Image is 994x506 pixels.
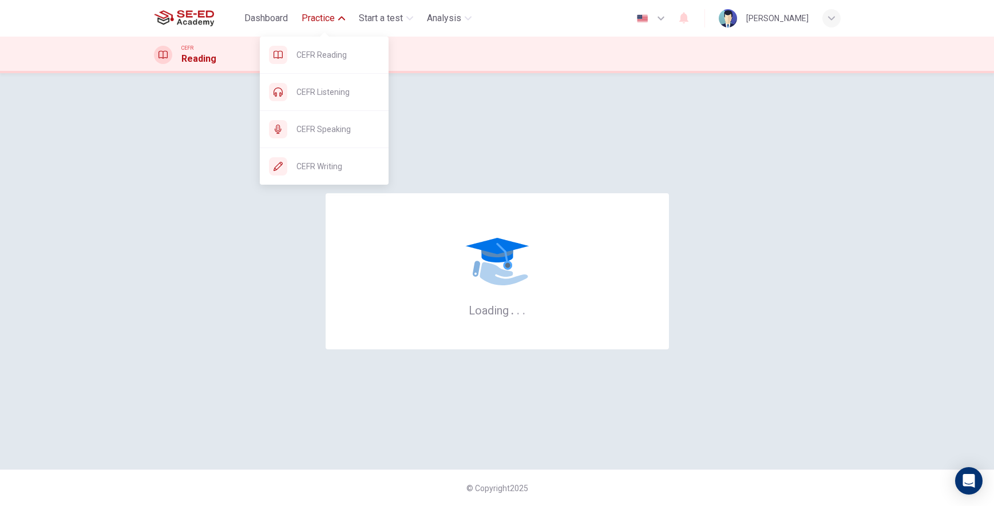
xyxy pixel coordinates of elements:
button: Analysis [422,8,476,29]
img: SE-ED Academy logo [154,7,214,30]
span: CEFR [181,44,193,52]
button: Practice [297,8,350,29]
h6: . [522,300,526,318]
img: en [635,14,650,23]
div: CEFR Reading [260,37,389,73]
span: CEFR Listening [296,85,379,99]
div: [PERSON_NAME] [746,11,809,25]
span: © Copyright 2025 [466,484,528,493]
h6: Loading [469,302,526,317]
span: CEFR Speaking [296,122,379,136]
div: CEFR Listening [260,74,389,110]
span: Dashboard [244,11,288,25]
span: Start a test [359,11,403,25]
img: Profile picture [719,9,737,27]
span: Practice [302,11,335,25]
h6: . [510,300,514,318]
button: Dashboard [240,8,292,29]
h1: Reading [181,52,216,66]
button: Start a test [354,8,418,29]
div: Open Intercom Messenger [955,467,983,495]
a: SE-ED Academy logo [154,7,240,30]
div: CEFR Writing [260,148,389,185]
span: Analysis [427,11,461,25]
span: CEFR Reading [296,48,379,62]
h6: . [516,300,520,318]
div: CEFR Speaking [260,111,389,148]
span: CEFR Writing [296,160,379,173]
